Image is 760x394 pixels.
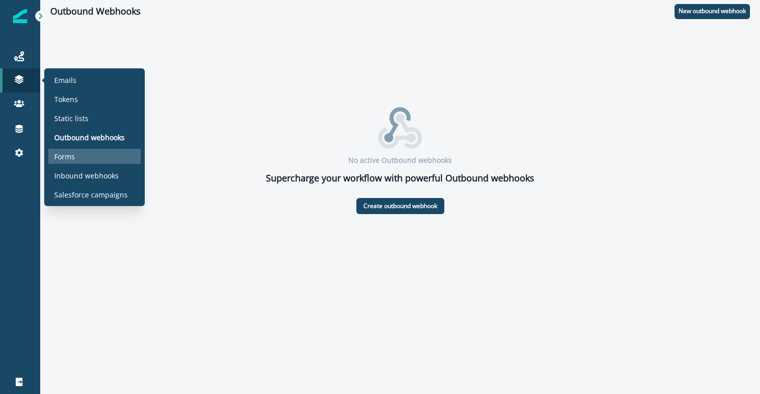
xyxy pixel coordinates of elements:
p: Salesforce campaigns [54,189,128,200]
p: Tokens [54,94,78,105]
p: Supercharge your workflow with powerful Outbound webhooks [266,171,534,185]
p: Outbound webhooks [54,132,125,143]
img: Inflection [13,9,27,23]
h1: Outbound Webhooks [50,6,141,17]
p: Create outbound webhook [363,203,437,210]
a: Salesforce campaigns [48,187,141,202]
p: No active Outbound webhooks [348,155,452,165]
a: Emails [48,72,141,87]
a: Inbound webhooks [48,168,141,183]
a: Outbound webhooks [48,130,141,145]
button: New outbound webhook [675,4,750,19]
a: Tokens [48,91,141,107]
p: Forms [54,151,75,162]
a: Forms [48,149,141,164]
p: Inbound webhooks [54,170,119,181]
p: New outbound webhook [679,8,746,15]
button: Create outbound webhook [356,198,444,214]
p: Emails [54,75,76,85]
img: Webhook [378,107,422,149]
a: Static lists [48,111,141,126]
p: Static lists [54,113,88,124]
